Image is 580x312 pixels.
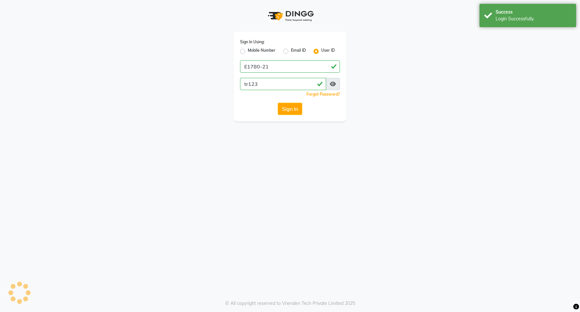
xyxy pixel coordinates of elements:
label: Sign In Using: [240,39,265,45]
div: Success [496,9,571,16]
button: Sign In [278,103,302,115]
label: User ID [321,47,335,55]
input: Username [240,78,326,90]
label: Email ID [291,47,306,55]
label: Mobile Number [248,47,275,55]
input: Username [240,60,340,73]
img: logo1.svg [264,6,316,26]
a: Forgot Password? [306,92,340,97]
div: Login Successfully. [496,16,571,22]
